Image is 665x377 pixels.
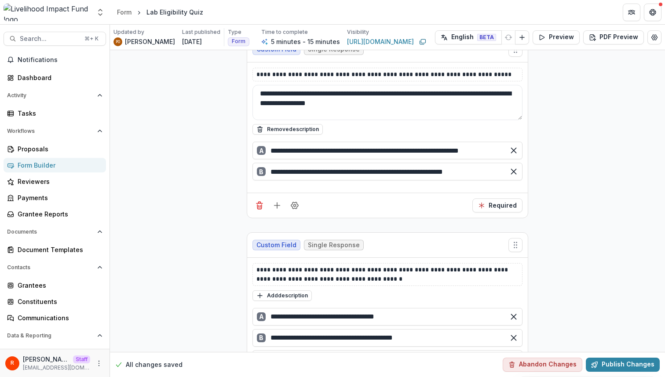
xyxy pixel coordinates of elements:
[18,297,99,306] div: Constituents
[586,358,660,372] button: Publish Changes
[4,346,106,361] a: Dashboard
[113,6,135,18] a: Form
[252,290,312,301] button: Adddescription
[417,37,428,47] button: Copy link
[257,312,266,321] div: A
[507,165,521,179] button: Remove option
[347,37,414,46] a: [URL][DOMAIN_NAME]
[4,207,106,221] a: Grantee Reports
[257,333,266,342] div: B
[23,355,69,364] p: [PERSON_NAME]
[18,209,99,219] div: Grantee Reports
[252,198,267,212] button: Delete field
[73,355,90,363] p: Staff
[182,28,220,36] p: Last published
[18,161,99,170] div: Form Builder
[308,242,360,249] span: Single Response
[4,142,106,156] a: Proposals
[232,38,245,44] span: Form
[18,144,99,154] div: Proposals
[4,225,106,239] button: Open Documents
[126,360,183,370] p: All changes saved
[515,30,529,44] button: Add Language
[23,364,90,372] p: [EMAIL_ADDRESS][DOMAIN_NAME]
[113,6,207,18] nav: breadcrumb
[261,28,308,36] p: Time to complete
[644,4,661,21] button: Get Help
[7,333,94,339] span: Data & Reporting
[228,28,241,36] p: Type
[623,4,640,21] button: Partners
[4,32,106,46] button: Search...
[4,278,106,293] a: Grantees
[4,242,106,257] a: Document Templates
[18,73,99,82] div: Dashboard
[4,174,106,189] a: Reviewers
[7,92,94,99] span: Activity
[647,30,661,44] button: Edit Form Settings
[270,198,284,212] button: Add field
[288,198,302,212] button: Field Settings
[146,7,203,17] div: Lab Eligibility Quiz
[18,313,99,322] div: Communications
[125,37,175,46] p: [PERSON_NAME]
[256,242,296,249] span: Custom Field
[4,53,106,67] button: Notifications
[4,158,106,172] a: Form Builder
[4,88,106,102] button: Open Activity
[252,124,323,135] button: Removedescription
[18,109,99,118] div: Tasks
[503,358,582,372] button: Abandon Changes
[4,311,106,325] a: Communications
[116,40,120,44] div: Peige Omondi
[20,35,79,43] span: Search...
[507,310,521,324] button: Remove option
[472,198,522,212] button: Required
[4,70,106,85] a: Dashboard
[83,34,100,44] div: ⌘ + K
[7,128,94,134] span: Workflows
[4,294,106,309] a: Constituents
[117,7,132,17] div: Form
[18,193,99,202] div: Payments
[507,331,521,345] button: Remove option
[257,146,266,155] div: A
[18,281,99,290] div: Grantees
[4,124,106,138] button: Open Workflows
[113,28,144,36] p: Updated by
[7,264,94,271] span: Contacts
[583,30,644,44] button: PDF Preview
[533,30,580,44] button: Preview
[507,143,521,157] button: Remove option
[18,56,102,64] span: Notifications
[4,4,91,21] img: Livelihood Impact Fund logo
[4,329,106,343] button: Open Data & Reporting
[271,37,340,46] p: 5 minutes - 15 minutes
[4,190,106,205] a: Payments
[501,30,515,44] button: Refresh Translation
[94,4,106,21] button: Open entity switcher
[11,360,14,366] div: Raj
[18,177,99,186] div: Reviewers
[257,167,266,176] div: B
[4,106,106,121] a: Tasks
[94,358,104,369] button: More
[182,37,202,46] p: [DATE]
[4,260,106,275] button: Open Contacts
[347,28,369,36] p: Visibility
[435,30,502,44] button: English BETA
[7,229,94,235] span: Documents
[18,245,99,254] div: Document Templates
[508,238,522,252] button: Move field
